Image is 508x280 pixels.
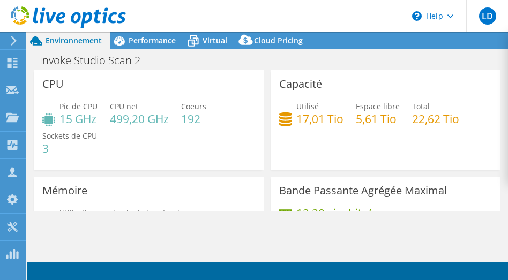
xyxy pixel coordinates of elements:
h4: 499,20 GHz [110,113,169,125]
h4: 22,62 Tio [412,113,459,125]
h4: 5,61 Tio [356,113,400,125]
h3: Capacité [279,78,322,90]
span: Cloud Pricing [254,35,303,46]
h4: 192 [181,113,206,125]
h3: CPU [42,78,64,90]
span: LD [479,7,496,25]
h3: Bande Passante Agrégée Maximal [279,185,447,196]
h4: 15 GHz [59,113,98,125]
span: Utilisation maximale de la mémoire [59,208,187,218]
span: Coeurs [181,101,206,111]
svg: \n [412,11,422,21]
span: Total [412,101,430,111]
span: Pic de CPU [59,101,98,111]
span: Espace libre [356,101,400,111]
span: Environnement [46,35,102,46]
h3: Mémoire [42,185,87,196]
h4: 12,30 gigabits/s [296,207,377,219]
span: CPU net [110,101,138,111]
h1: Invoke Studio Scan 2 [35,55,157,66]
span: Virtual [203,35,227,46]
h4: 17,01 Tio [296,113,343,125]
span: Utilisé [296,101,319,111]
span: Sockets de CPU [42,131,97,141]
h4: 3 [42,142,97,154]
span: Performance [129,35,176,46]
